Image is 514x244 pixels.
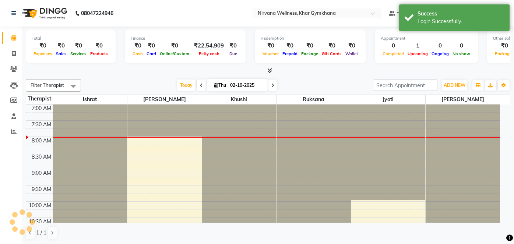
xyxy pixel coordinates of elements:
span: Cash [131,51,145,56]
div: 0 [451,42,472,50]
div: ₹0 [320,42,344,50]
div: 7:00 AM [30,105,53,112]
span: Ishrat [53,95,127,104]
div: ₹0 [145,42,158,50]
div: ₹0 [261,42,281,50]
span: Jyoti [351,95,426,104]
span: Wallet [344,51,360,56]
div: Total [32,35,110,42]
img: logo [19,3,69,24]
input: Search Appointment [373,79,437,91]
span: Ruksana [277,95,351,104]
span: Completed [381,51,406,56]
span: ADD NEW [444,82,465,88]
div: 10:00 AM [27,202,53,209]
div: ₹0 [88,42,110,50]
div: ₹0 [344,42,360,50]
div: 0 [430,42,451,50]
div: 9:00 AM [30,169,53,177]
input: 2025-10-02 [228,80,265,91]
div: ₹0 [158,42,191,50]
div: 10:30 AM [27,218,53,226]
div: Finance [131,35,240,42]
span: Package [299,51,320,56]
div: Redemption [261,35,360,42]
span: Ongoing [430,51,451,56]
div: ₹0 [281,42,299,50]
div: ₹0 [131,42,145,50]
div: Appointment [381,35,472,42]
div: 8:00 AM [30,137,53,145]
span: Khushi [202,95,277,104]
span: Expenses [32,51,54,56]
button: ADD NEW [442,80,467,91]
span: Products [88,51,110,56]
span: [PERSON_NAME] [426,95,500,104]
div: ₹0 [32,42,54,50]
div: Login Successfully. [418,18,504,25]
div: ₹0 [68,42,88,50]
span: Petty cash [197,51,221,56]
div: Success [418,10,504,18]
span: Online/Custom [158,51,191,56]
span: Card [145,51,158,56]
span: Due [228,51,239,56]
span: Upcoming [406,51,430,56]
span: Voucher [261,51,281,56]
div: ₹22,54,909 [191,42,227,50]
div: 1 [406,42,430,50]
span: Sales [54,51,68,56]
span: Filter Therapist [31,82,64,88]
span: Prepaid [281,51,299,56]
div: ₹0 [299,42,320,50]
div: ₹0 [54,42,68,50]
span: [PERSON_NAME] [127,95,202,104]
div: 9:30 AM [30,185,53,193]
div: 0 [381,42,406,50]
span: Thu [212,82,228,88]
span: Today [177,79,196,91]
div: Therapist [26,95,53,103]
span: 1 / 1 [36,229,46,237]
div: 8:30 AM [30,153,53,161]
b: 08047224946 [81,3,113,24]
span: No show [451,51,472,56]
span: Services [68,51,88,56]
div: ₹0 [227,42,240,50]
span: Gift Cards [320,51,344,56]
div: 7:30 AM [30,121,53,128]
